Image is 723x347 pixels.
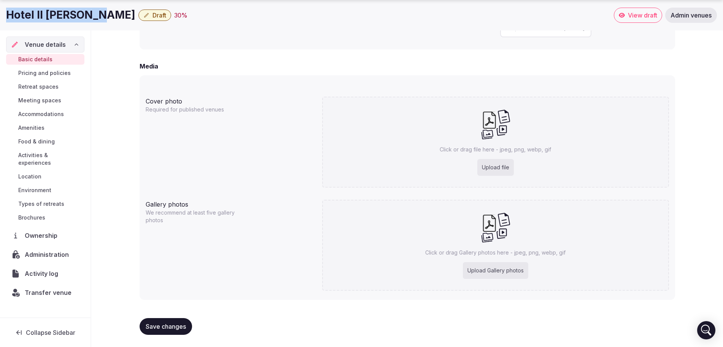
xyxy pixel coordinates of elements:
div: Upload Gallery photos [463,262,528,279]
span: Types of retreats [18,200,64,208]
a: Retreat spaces [6,81,84,92]
a: Pricing and policies [6,68,84,78]
a: Brochures [6,212,84,223]
p: We recommend at least five gallery photos [146,209,243,224]
button: 30% [174,11,188,20]
a: Activities & experiences [6,150,84,168]
a: Environment [6,185,84,196]
span: Save changes [146,323,186,330]
span: Basic details [18,56,52,63]
span: View draft [628,11,657,19]
a: Admin venues [665,8,717,23]
span: Brochures [18,214,45,221]
a: Basic details [6,54,84,65]
a: Types of retreats [6,199,84,209]
button: Save changes [140,318,192,335]
button: Draft [138,10,171,21]
a: Ownership [6,228,84,244]
span: Food & dining [18,138,55,145]
a: Meeting spaces [6,95,84,106]
span: Meeting spaces [18,97,61,104]
span: Retreat spaces [18,83,59,91]
span: Transfer venue [25,288,72,297]
a: Food & dining [6,136,84,147]
button: Collapse Sidebar [6,324,84,341]
a: View draft [614,8,662,23]
h1: Hotel Il [PERSON_NAME] [6,8,135,22]
div: 30 % [174,11,188,20]
a: Location [6,171,84,182]
span: Activities & experiences [18,151,81,167]
a: Activity log [6,266,84,282]
div: Open Intercom Messenger [697,321,715,339]
span: Administration [25,250,72,259]
h2: Media [140,62,158,71]
span: Draft [153,11,166,19]
span: Location [18,173,41,180]
span: Pricing and policies [18,69,71,77]
span: Ownership [25,231,60,240]
span: Activity log [25,269,61,278]
span: Admin venues [671,11,712,19]
span: Environment [18,186,51,194]
a: Administration [6,247,84,263]
span: Venue details [25,40,66,49]
div: Upload file [477,159,514,176]
span: Accommodations [18,110,64,118]
div: Gallery photos [146,197,316,209]
p: Click or drag Gallery photos here - jpeg, png, webp, gif [425,249,566,256]
p: Click or drag file here - jpeg, png, webp, gif [440,146,551,153]
p: Required for published venues [146,106,243,113]
a: Amenities [6,123,84,133]
button: Transfer venue [6,285,84,301]
span: Collapse Sidebar [26,329,75,336]
span: Amenities [18,124,44,132]
a: Accommodations [6,109,84,119]
div: Cover photo [146,94,316,106]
